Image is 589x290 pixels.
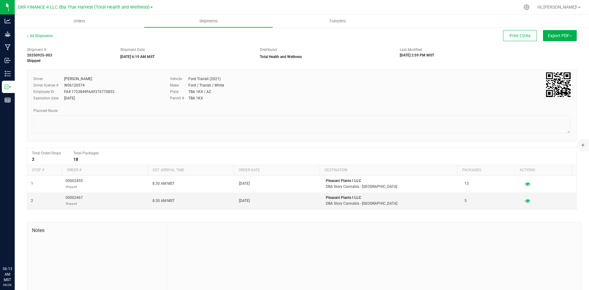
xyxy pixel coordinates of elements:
div: Manage settings [523,4,530,10]
inline-svg: Analytics [5,18,11,24]
strong: Shipped [27,59,40,63]
qrcode: 20250925-003 [546,72,571,97]
strong: [DATE] 6:19 AM MST [120,55,155,59]
div: W06120574 [64,83,85,88]
span: Hi, [PERSON_NAME]! [537,5,577,10]
label: Shipment Date [120,47,145,52]
label: Make [170,83,188,88]
p: 06:13 AM MST [3,266,12,283]
span: Orders [65,18,94,24]
th: Order date [234,165,320,176]
inline-svg: Outbound [5,84,11,90]
span: Shipments [191,18,226,24]
div: TBA 1KX / AZ [188,89,211,95]
span: 13 [464,181,469,187]
label: Driver [33,76,64,82]
th: Order # [62,165,148,176]
th: Packages [457,165,514,176]
th: Destination [320,165,457,176]
inline-svg: Inventory [5,71,11,77]
div: TBA 1KX [188,95,203,101]
label: Vehicle [170,76,188,82]
inline-svg: Reports [5,97,11,103]
p: DBA Story Cannabis - [GEOGRAPHIC_DATA] [326,184,457,190]
th: Actions [514,165,572,176]
th: Stop # [27,165,62,176]
div: [DATE] [64,95,75,101]
span: Shipment # [27,47,111,52]
label: Last Modified [400,47,422,52]
span: 00002455 [66,178,83,190]
img: Scan me! [546,72,571,97]
p: Pleasant Plants I LLC [326,195,457,201]
span: 5 [464,198,467,204]
div: Ford / Transit / White [188,83,224,88]
strong: 18 [73,157,78,162]
div: [PERSON_NAME] [64,76,92,82]
p: 09/26 [3,283,12,287]
p: Shipped [66,201,83,207]
span: Total Order/Stops [32,151,61,155]
span: [DATE] [239,181,250,187]
strong: Total Health and Wellness [260,55,302,59]
inline-svg: Inbound [5,57,11,64]
span: [DATE] [239,198,250,204]
a: Orders [15,15,144,28]
label: Distributor [260,47,277,52]
span: 2 [31,198,33,204]
inline-svg: Grow [5,31,11,37]
span: 1 [31,181,33,187]
strong: 2 [32,157,34,162]
a: Transfers [273,15,402,28]
strong: [DATE] 2:59 PM MST [400,53,434,57]
p: Shipped [66,184,83,190]
iframe: Resource center [6,241,25,259]
strong: 20250925-003 [27,53,52,57]
a: Shipments [144,15,273,28]
span: 8:30 AM MST [152,181,175,187]
span: Print COAs [510,33,530,38]
a: All Shipments [27,34,53,38]
div: Ford Transit (2021) [188,76,221,82]
label: Permit # [170,95,188,101]
button: Print COAs [503,30,537,41]
span: Notes [32,227,162,234]
label: Driver license # [33,83,64,88]
span: Export PDF [548,33,572,38]
span: DXR FINANCE 4 LLC dba True Harvest (Total Health and Wellness) [18,5,150,10]
span: Total Packages [73,151,99,155]
span: Planned Route [33,109,58,113]
th: Est. arrival time [148,165,233,176]
inline-svg: Manufacturing [5,44,11,50]
label: Plate [170,89,188,95]
p: Pleasant Plants I LLC [326,178,457,184]
span: 8:30 AM MST [152,198,175,204]
span: 00002467 [66,195,83,207]
span: Transfers [321,18,354,24]
label: Expiration date [33,95,64,101]
label: Employee ID [33,89,64,95]
button: Export PDF [543,30,577,41]
p: DBA Story Cannabis - [GEOGRAPHIC_DATA] [326,201,457,207]
div: FA# 1723849FAAY376770853 [64,89,114,95]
